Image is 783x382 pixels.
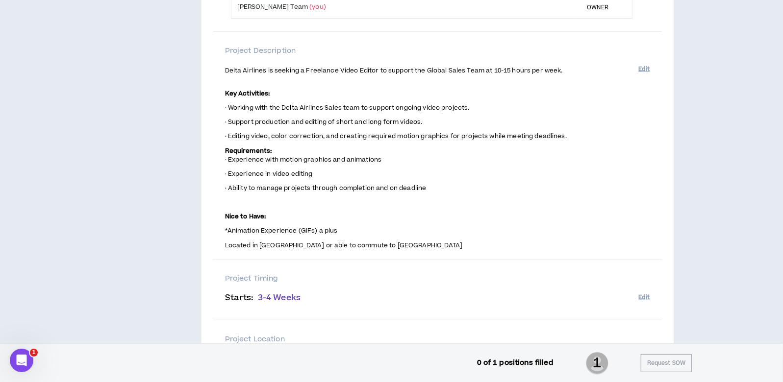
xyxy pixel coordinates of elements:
span: 3-4 Weeks [258,292,301,304]
button: Edit [638,61,650,77]
span: · Working with the Delta Airlines Sales team to support ongoing video projects. [225,103,470,112]
span: · Ability to manage projects through completion and on deadline [225,184,427,192]
span: · Support production and editing of short and long form videos. [225,118,423,126]
p: Project Description [225,46,650,56]
span: (you) [309,2,326,11]
span: Located in [GEOGRAPHIC_DATA] or able to commute to [GEOGRAPHIC_DATA] [225,241,463,250]
strong: Key Activities: [225,89,270,98]
button: Request SOW [641,354,692,372]
p: Project Timing [225,273,650,284]
span: *Animation Experience (GIFs) a plus [225,226,338,235]
span: Delta Airlines is seeking a Freelance Video Editor to support the Global Sales Team at 10-15 hour... [225,66,563,75]
p: Starts : [225,293,638,303]
span: 1 [30,349,38,357]
span: 1 [586,351,608,376]
strong: Nice to Have: [225,212,266,221]
span: · Experience with motion graphics and animations [225,155,382,164]
p: Project Location [225,334,650,345]
span: · Experience in video editing [225,169,313,178]
button: Edit [638,289,650,306]
strong: Requirements: [225,146,272,155]
span: · Editing video, color correction, and creating required motion graphics for projects while meeti... [225,132,567,141]
p: 0 of 1 positions filled [477,358,554,368]
iframe: Intercom live chat [10,349,33,372]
